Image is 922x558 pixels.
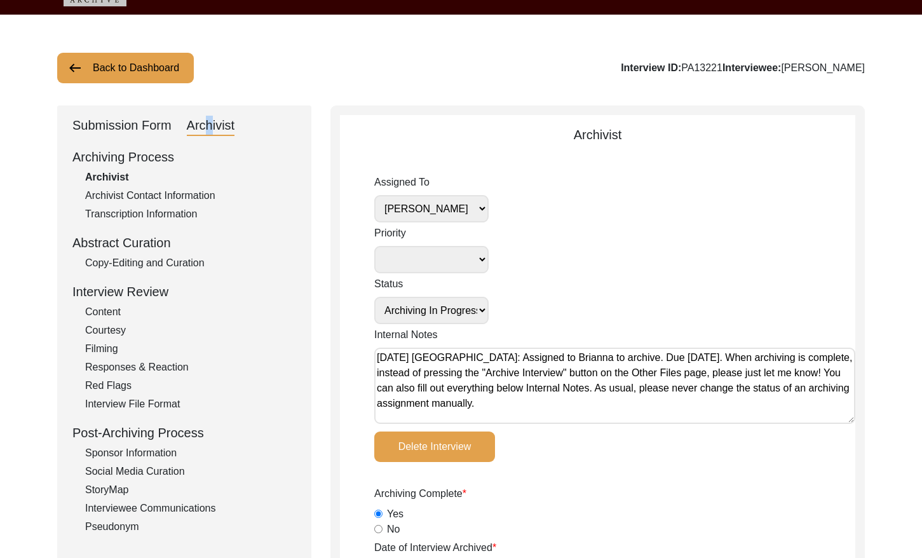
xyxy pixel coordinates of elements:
label: Archiving Complete [374,486,466,501]
div: Archivist [85,170,296,185]
b: Interview ID: [621,62,681,73]
div: Copy-Editing and Curation [85,255,296,271]
div: Courtesy [85,323,296,338]
button: Back to Dashboard [57,53,194,83]
div: Archiving Process [72,147,296,167]
div: Social Media Curation [85,464,296,479]
div: Red Flags [85,378,296,393]
div: Archivist [340,125,855,144]
div: Transcription Information [85,207,296,222]
div: Abstract Curation [72,233,296,252]
label: Priority [374,226,489,241]
div: Interview File Format [85,397,296,412]
label: Internal Notes [374,327,438,343]
div: Pseudonym [85,519,296,534]
div: Archivist [187,116,235,136]
div: Sponsor Information [85,446,296,461]
b: Interviewee: [722,62,781,73]
div: Archivist Contact Information [85,188,296,203]
div: Content [85,304,296,320]
div: Interviewee Communications [85,501,296,516]
div: Submission Form [72,116,172,136]
div: Post-Archiving Process [72,423,296,442]
div: PA13221 [PERSON_NAME] [621,60,865,76]
div: Filming [85,341,296,357]
label: Status [374,276,489,292]
div: Responses & Reaction [85,360,296,375]
label: Yes [387,507,403,522]
div: Interview Review [72,282,296,301]
label: Date of Interview Archived [374,540,496,555]
div: StoryMap [85,482,296,498]
label: Assigned To [374,175,489,190]
img: arrow-left.png [67,60,83,76]
label: No [387,522,400,537]
button: Delete Interview [374,432,495,462]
